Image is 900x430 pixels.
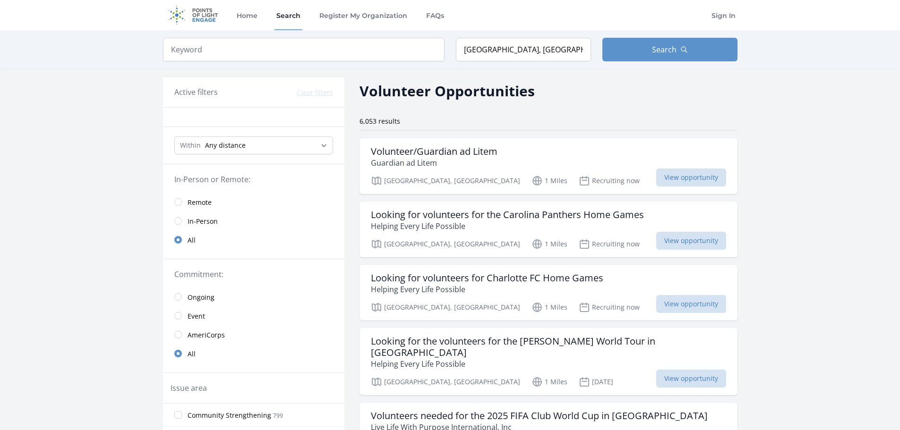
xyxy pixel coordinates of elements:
p: [GEOGRAPHIC_DATA], [GEOGRAPHIC_DATA] [371,376,520,388]
a: Looking for the volunteers for the [PERSON_NAME] World Tour in [GEOGRAPHIC_DATA] Helping Every Li... [360,328,737,395]
span: View opportunity [656,232,726,250]
p: Guardian ad Litem [371,157,497,169]
button: Clear filters [297,88,333,97]
span: All [188,349,196,359]
legend: In-Person or Remote: [174,174,333,185]
p: [GEOGRAPHIC_DATA], [GEOGRAPHIC_DATA] [371,302,520,313]
h3: Volunteers needed for the 2025 FIFA Club World Cup in [GEOGRAPHIC_DATA] [371,410,708,422]
a: AmeriCorps [163,325,344,344]
a: In-Person [163,211,344,230]
p: Recruiting now [579,238,640,250]
legend: Issue area [171,382,207,394]
h3: Looking for the volunteers for the [PERSON_NAME] World Tour in [GEOGRAPHIC_DATA] [371,336,726,358]
p: 1 Miles [531,302,567,313]
span: 6,053 results [360,117,400,126]
span: AmeriCorps [188,330,225,340]
h3: Looking for volunteers for the Carolina Panthers Home Games [371,209,644,220]
h3: Looking for volunteers for Charlotte FC Home Games [371,272,603,284]
legend: Commitment: [174,269,333,280]
a: Event [163,306,344,325]
p: 1 Miles [531,238,567,250]
a: Ongoing [163,287,344,306]
a: All [163,344,344,363]
p: Helping Every Life Possible [371,220,644,232]
span: In-Person [188,217,218,226]
a: Remote [163,193,344,211]
span: Event [188,312,205,321]
a: Looking for volunteers for Charlotte FC Home Games Helping Every Life Possible [GEOGRAPHIC_DATA],... [360,265,737,320]
h3: Active filters [174,86,218,98]
a: Looking for volunteers for the Carolina Panthers Home Games Helping Every Life Possible [GEOGRAPH... [360,202,737,257]
select: Search Radius [174,136,333,154]
input: Community Strengthening 799 [174,411,182,419]
button: Search [602,38,737,61]
input: Keyword [163,38,445,61]
a: All [163,230,344,249]
p: [DATE] [579,376,613,388]
p: Recruiting now [579,175,640,186]
span: View opportunity [656,169,726,186]
p: [GEOGRAPHIC_DATA], [GEOGRAPHIC_DATA] [371,238,520,250]
span: Search [652,44,677,55]
p: Recruiting now [579,302,640,313]
p: Helping Every Life Possible [371,358,726,370]
span: Remote [188,198,212,207]
input: Location [456,38,591,61]
span: View opportunity [656,295,726,313]
span: 799 [273,412,283,420]
span: Community Strengthening [188,411,271,420]
a: Volunteer/Guardian ad Litem Guardian ad Litem [GEOGRAPHIC_DATA], [GEOGRAPHIC_DATA] 1 Miles Recrui... [360,138,737,194]
h3: Volunteer/Guardian ad Litem [371,146,497,157]
span: All [188,236,196,245]
p: 1 Miles [531,376,567,388]
span: View opportunity [656,370,726,388]
span: Ongoing [188,293,214,302]
h2: Volunteer Opportunities [360,80,535,101]
p: Helping Every Life Possible [371,284,603,295]
p: 1 Miles [531,175,567,186]
p: [GEOGRAPHIC_DATA], [GEOGRAPHIC_DATA] [371,175,520,186]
